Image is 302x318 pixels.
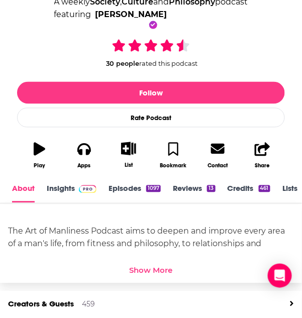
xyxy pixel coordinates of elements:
span: rated this podcast [139,60,197,68]
div: Play [34,163,45,169]
div: 459 [82,300,95,309]
a: Creators & Guests [8,299,74,309]
div: Share [255,163,270,169]
div: Open Intercom Messenger [268,264,292,288]
div: Contact [208,162,228,169]
button: Play [17,136,62,175]
a: About [12,184,35,203]
a: Contact [195,136,240,175]
button: Share [240,136,285,175]
div: List [125,162,133,169]
div: The Art of Manliness Podcast aims to deepen and improve every area of a man's life, from fitness ... [8,225,294,288]
a: Credits461 [228,184,270,203]
a: Reviews13 [173,184,215,203]
div: Rate Podcast [17,108,285,128]
div: Bookmark [160,163,186,169]
a: Episodes1097 [109,184,161,203]
button: List [107,136,151,175]
a: Brett McKay [95,8,167,21]
div: Apps [77,163,90,169]
div: 461 [259,185,270,192]
div: 1097 [146,185,161,192]
button: Bookmark [151,136,195,175]
div: 30 peoplerated this podcast [76,39,227,68]
a: View All [290,299,294,309]
span: 30 people [106,60,139,68]
div: 13 [207,185,215,192]
button: Follow [17,82,285,104]
img: Podchaser Pro [79,185,96,193]
span: featuring [54,8,248,21]
a: InsightsPodchaser Pro [47,184,96,203]
button: Apps [62,136,107,175]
